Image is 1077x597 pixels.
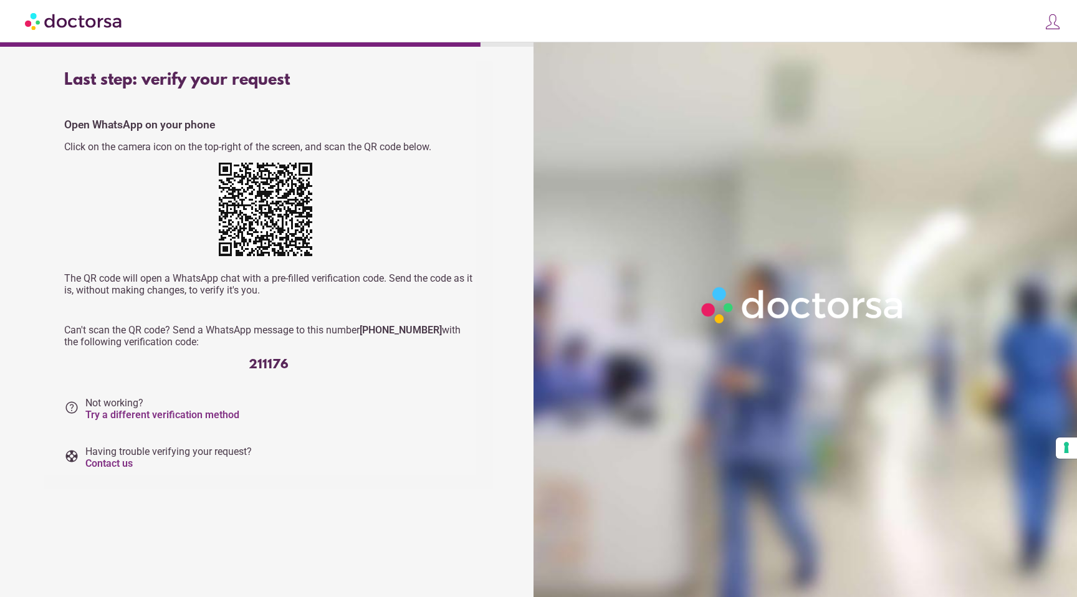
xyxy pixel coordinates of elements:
[360,324,442,336] strong: [PHONE_NUMBER]
[1056,437,1077,459] button: Your consent preferences for tracking technologies
[64,358,473,372] div: 211176
[64,272,473,296] p: The QR code will open a WhatsApp chat with a pre-filled verification code. Send the code as it is...
[85,409,239,421] a: Try a different verification method
[219,163,312,256] img: 1a8e2gAAAAZJREFUAwCpOJE5mya6mgAAAABJRU5ErkJggg==
[64,71,473,90] div: Last step: verify your request
[64,449,79,464] i: support
[1044,13,1061,31] img: icons8-customer-100.png
[64,141,473,153] p: Click on the camera icon on the top-right of the screen, and scan the QR code below.
[25,7,123,35] img: Doctorsa.com
[85,446,252,469] span: Having trouble verifying your request?
[85,457,133,469] a: Contact us
[85,397,239,421] span: Not working?
[696,281,911,329] img: Logo-Doctorsa-trans-White-partial-flat.png
[64,118,215,131] strong: Open WhatsApp on your phone
[64,400,79,415] i: help
[64,324,473,348] p: Can't scan the QR code? Send a WhatsApp message to this number with the following verification code:
[219,163,318,262] div: https://wa.me/+12673231263?text=My+request+verification+code+is+211176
